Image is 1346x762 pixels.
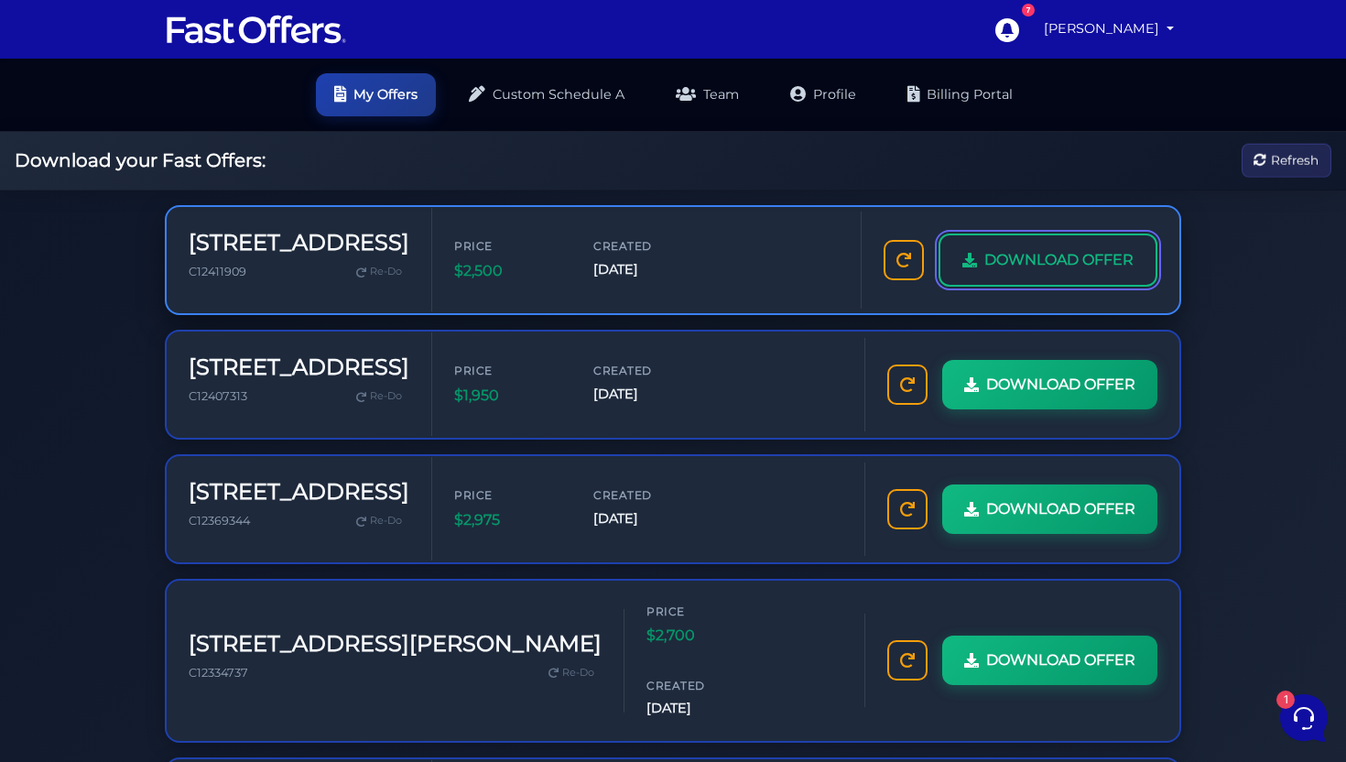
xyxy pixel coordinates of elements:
span: Fast Offers [77,132,290,150]
span: Price [454,486,564,504]
span: Find an Answer [29,331,125,345]
a: [PERSON_NAME] [1037,11,1181,47]
span: C12411909 [189,265,246,278]
a: Re-Do [349,260,409,284]
button: Home [15,588,127,630]
img: dark [29,204,66,241]
button: 1Messages [127,588,240,630]
span: C12369344 [189,514,250,528]
a: My Offers [316,73,436,116]
span: [DATE] [646,698,756,719]
span: C12407313 [189,389,247,403]
a: 7 [985,8,1027,50]
h3: [STREET_ADDRESS] [189,230,409,256]
a: Team [657,73,757,116]
span: [DATE] [593,508,703,529]
button: Help [239,588,352,630]
span: $2,975 [454,508,564,532]
h3: [STREET_ADDRESS][PERSON_NAME] [189,631,602,658]
span: DOWNLOAD OFFER [984,248,1134,272]
button: Refresh [1242,144,1331,178]
a: Custom Schedule A [450,73,643,116]
a: Re-Do [349,385,409,408]
span: [DATE] [593,259,703,280]
p: Help [284,614,308,630]
span: Created [593,486,703,504]
span: Refresh [1271,150,1319,170]
a: Profile [772,73,874,116]
p: [DATE] [301,132,337,148]
a: DOWNLOAD OFFER [939,234,1157,287]
input: Search for an Article... [41,370,299,388]
h2: Download your Fast Offers: [15,149,266,171]
span: DOWNLOAD OFFER [986,648,1135,672]
div: 7 [1022,4,1035,16]
span: Fast Offers Support [77,202,290,221]
span: Re-Do [562,665,594,681]
a: DOWNLOAD OFFER [942,636,1157,685]
span: Your Conversations [29,103,148,117]
a: Re-Do [349,509,409,533]
p: Messages [157,614,210,630]
span: Re-Do [370,388,402,405]
h3: [STREET_ADDRESS] [189,354,409,381]
span: Created [646,677,756,694]
a: Fast Offers SupportHi [PERSON_NAME], sorry about the delay, I've gone ahead and refunded you your... [22,195,344,250]
a: See all [296,103,337,117]
span: [DATE] [593,384,703,405]
p: You: Thanks! :) [77,154,290,172]
span: Price [646,603,756,620]
span: Created [593,362,703,379]
a: DOWNLOAD OFFER [942,484,1157,534]
span: Start a Conversation [132,268,256,283]
p: Hi [PERSON_NAME], sorry about the delay, I've gone ahead and refunded you your last payment, and ... [77,224,290,243]
span: DOWNLOAD OFFER [986,373,1135,397]
span: Re-Do [370,264,402,280]
span: $2,700 [646,624,756,648]
img: dark [30,141,52,163]
span: Created [593,237,703,255]
iframe: Customerly Messenger Launcher [1276,691,1331,746]
span: Price [454,237,564,255]
span: $2,500 [454,259,564,283]
span: Price [454,362,564,379]
h2: Hello [PERSON_NAME] 👋 [15,15,308,73]
p: Home [55,614,86,630]
span: C12334737 [189,666,248,680]
img: dark [43,141,65,163]
a: DOWNLOAD OFFER [942,360,1157,409]
a: Fast OffersYou:Thanks! :)[DATE] [22,125,344,180]
span: $1,950 [454,384,564,408]
a: Billing Portal [889,73,1031,116]
button: Start a Conversation [29,257,337,294]
span: 1 [183,586,196,599]
h3: [STREET_ADDRESS] [189,479,409,506]
a: Re-Do [541,661,602,685]
p: [DATE] [301,202,337,219]
span: Re-Do [370,513,402,529]
span: DOWNLOAD OFFER [986,497,1135,521]
a: Open Help Center [228,331,337,345]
